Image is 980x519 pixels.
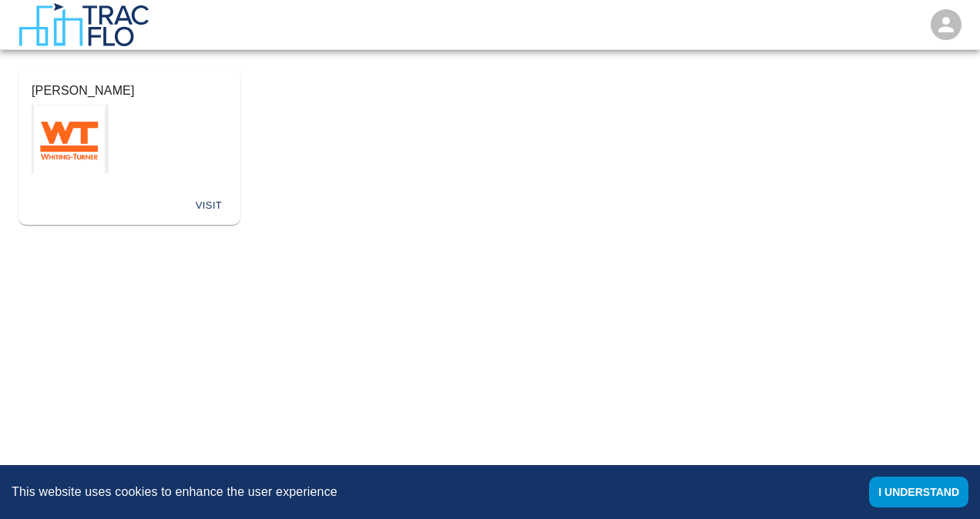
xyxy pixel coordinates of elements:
[184,194,233,218] button: Visit
[12,483,846,501] div: This website uses cookies to enhance the user experience
[32,105,109,173] img: Logo
[18,3,149,46] img: TracFlo Logo
[32,82,227,100] p: [PERSON_NAME]
[19,69,240,188] button: [PERSON_NAME]Logo
[903,445,980,519] iframe: Chat Widget
[869,477,968,507] button: Accept cookies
